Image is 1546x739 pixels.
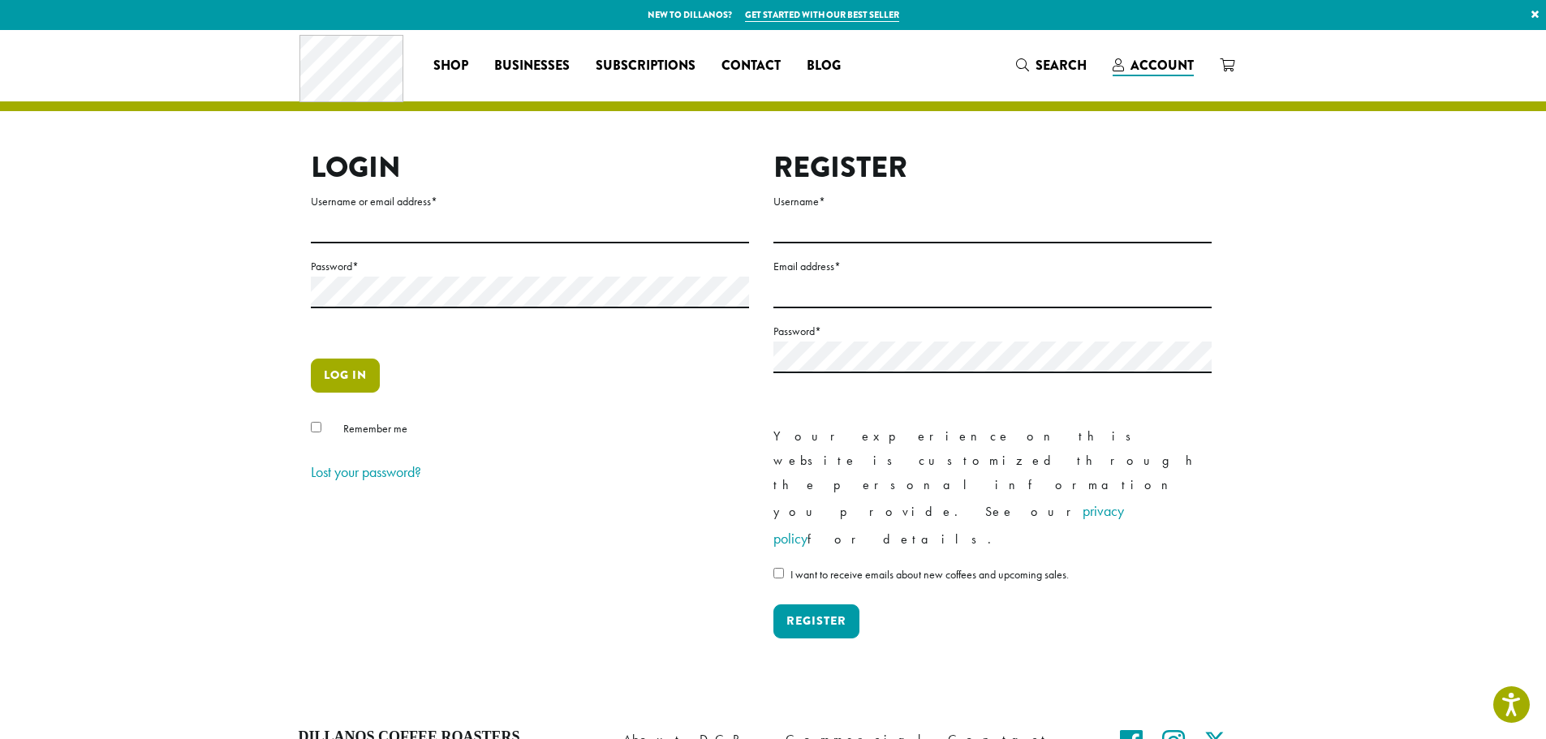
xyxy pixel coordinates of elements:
a: Shop [420,53,481,79]
a: privacy policy [773,501,1124,548]
span: Account [1130,56,1194,75]
h2: Register [773,150,1212,185]
span: Shop [433,56,468,76]
input: I want to receive emails about new coffees and upcoming sales. [773,568,784,578]
button: Log in [311,359,380,393]
a: Lost your password? [311,462,421,481]
a: Search [1003,52,1100,79]
span: Businesses [494,56,570,76]
span: Remember me [343,421,407,436]
span: I want to receive emails about new coffees and upcoming sales. [790,567,1069,582]
label: Username or email address [311,191,749,212]
label: Password [773,321,1212,342]
span: Subscriptions [596,56,695,76]
h2: Login [311,150,749,185]
label: Email address [773,256,1212,277]
label: Username [773,191,1212,212]
span: Blog [807,56,841,76]
p: Your experience on this website is customized through the personal information you provide. See o... [773,424,1212,552]
a: Get started with our best seller [745,8,899,22]
label: Password [311,256,749,277]
button: Register [773,604,859,638]
span: Contact [721,56,781,76]
span: Search [1036,56,1087,75]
